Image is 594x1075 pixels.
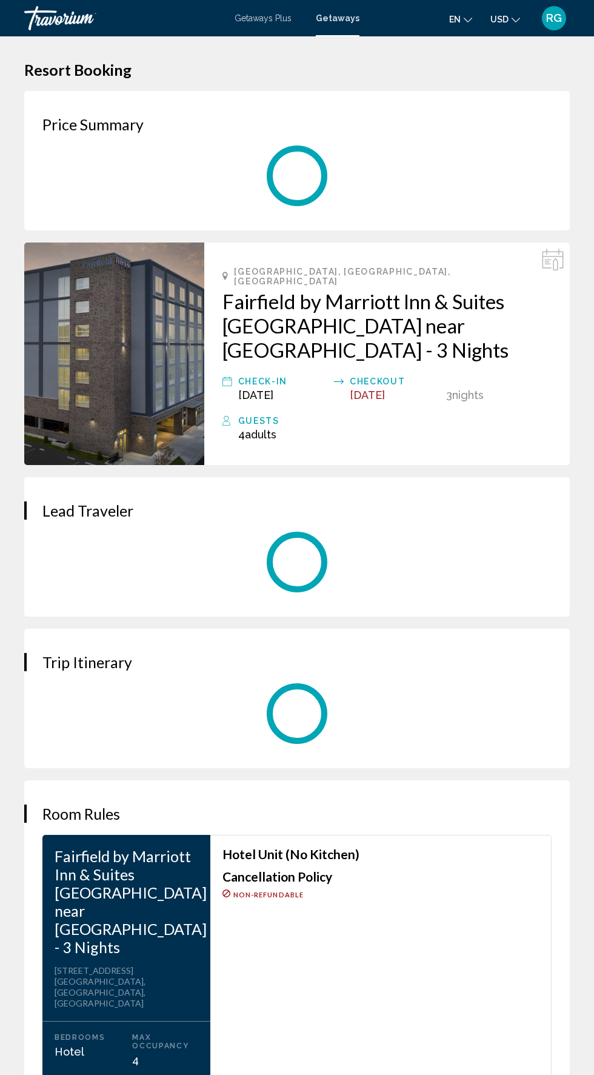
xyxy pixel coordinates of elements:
p: Max Occupancy [132,1033,198,1050]
span: Adults [245,428,276,441]
span: 4 [238,428,276,441]
h3: Lead Traveler [42,501,552,520]
div: [STREET_ADDRESS] [GEOGRAPHIC_DATA], [GEOGRAPHIC_DATA], [GEOGRAPHIC_DATA] [55,965,198,1009]
button: User Menu [538,5,570,31]
a: Fairfield by Marriott Inn & Suites [GEOGRAPHIC_DATA] near [GEOGRAPHIC_DATA] - 3 Nights [222,289,552,362]
p: Bedrooms [55,1033,120,1042]
span: Non-refundable [233,891,304,899]
span: [GEOGRAPHIC_DATA], [GEOGRAPHIC_DATA], [GEOGRAPHIC_DATA] [234,267,552,286]
h1: Resort Booking [24,61,570,79]
span: Nights [452,389,484,401]
h3: Cancellation Policy [222,870,539,883]
span: [DATE] [350,389,385,401]
a: Getaways [316,13,359,23]
button: Change currency [490,10,520,28]
div: Check-In [238,374,328,389]
span: 4 [132,1054,139,1067]
h3: Hotel Unit (No Kitchen) [222,848,539,861]
h3: Trip Itinerary [42,653,552,671]
a: Getaways Plus [235,13,292,23]
h3: Room Rules [42,805,552,823]
a: Travorium [24,6,222,30]
div: Checkout [350,374,439,389]
h3: Price Summary [42,115,552,133]
span: RG [546,12,562,24]
span: 3 [446,389,452,401]
button: Change language [449,10,472,28]
span: [DATE] [238,389,273,401]
h3: Fairfield by Marriott Inn & Suites [GEOGRAPHIC_DATA] near [GEOGRAPHIC_DATA] - 3 Nights [55,847,198,956]
span: Hotel [55,1045,84,1058]
span: USD [490,15,509,24]
span: en [449,15,461,24]
div: Guests [238,414,552,428]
